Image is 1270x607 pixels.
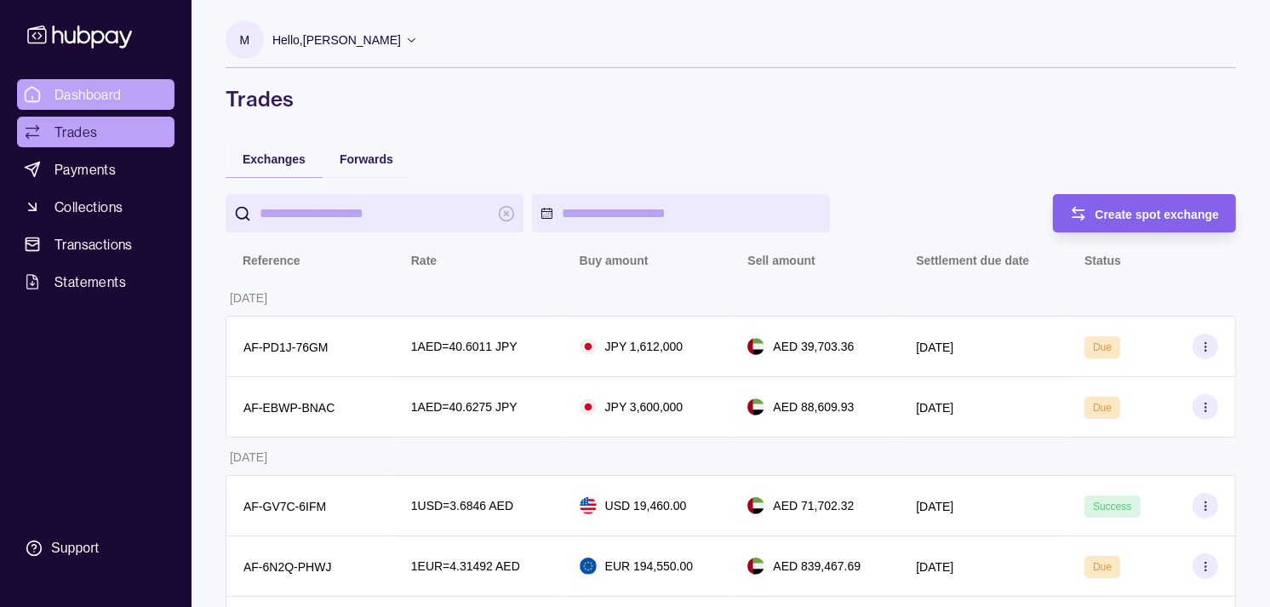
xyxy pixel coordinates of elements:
p: AED 71,702.32 [773,496,854,515]
p: 1 AED = 40.6011 JPY [411,337,518,356]
p: [DATE] [916,560,953,574]
img: us [580,497,597,514]
p: 1 EUR = 4.31492 AED [411,557,520,576]
p: AF-EBWP-BNAC [243,401,335,415]
img: jp [580,338,597,355]
p: Buy amount [580,254,649,267]
span: Transactions [54,234,133,255]
span: Payments [54,159,116,180]
img: ae [747,558,764,575]
p: Hello, [PERSON_NAME] [272,31,401,49]
a: Statements [17,266,174,297]
p: [DATE] [916,341,953,354]
a: Trades [17,117,174,147]
p: Reference [243,254,300,267]
img: eu [580,558,597,575]
span: Due [1093,341,1112,353]
p: EUR 194,550.00 [605,557,694,576]
a: Dashboard [17,79,174,110]
input: search [260,194,489,232]
p: AF-GV7C-6IFM [243,500,326,513]
img: ae [747,338,764,355]
p: AF-6N2Q-PHWJ [243,560,331,574]
h1: Trades [226,85,1236,112]
button: Create spot exchange [1053,194,1237,232]
p: Settlement due date [916,254,1029,267]
p: [DATE] [916,401,953,415]
a: Payments [17,154,174,185]
p: [DATE] [230,450,267,464]
p: AED 839,467.69 [773,557,861,576]
span: Success [1093,501,1131,513]
p: JPY 3,600,000 [605,398,684,416]
span: Exchanges [243,152,306,166]
span: Due [1093,402,1112,414]
p: USD 19,460.00 [605,496,687,515]
p: AED 88,609.93 [773,398,854,416]
span: Due [1093,561,1112,573]
img: jp [580,398,597,415]
p: [DATE] [230,291,267,305]
span: Create spot exchange [1096,208,1220,221]
p: Sell amount [747,254,815,267]
p: [DATE] [916,500,953,513]
p: Rate [411,254,437,267]
span: Dashboard [54,84,122,105]
a: Transactions [17,229,174,260]
span: Collections [54,197,123,217]
a: Support [17,530,174,566]
p: M [240,31,250,49]
p: JPY 1,612,000 [605,337,684,356]
span: Statements [54,272,126,292]
span: Trades [54,122,97,142]
p: AED 39,703.36 [773,337,854,356]
img: ae [747,497,764,514]
p: Status [1084,254,1121,267]
a: Collections [17,192,174,222]
img: ae [747,398,764,415]
p: 1 AED = 40.6275 JPY [411,398,518,416]
span: Forwards [340,152,393,166]
p: 1 USD = 3.6846 AED [411,496,513,515]
p: AF-PD1J-76GM [243,341,329,354]
div: Support [51,539,99,558]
